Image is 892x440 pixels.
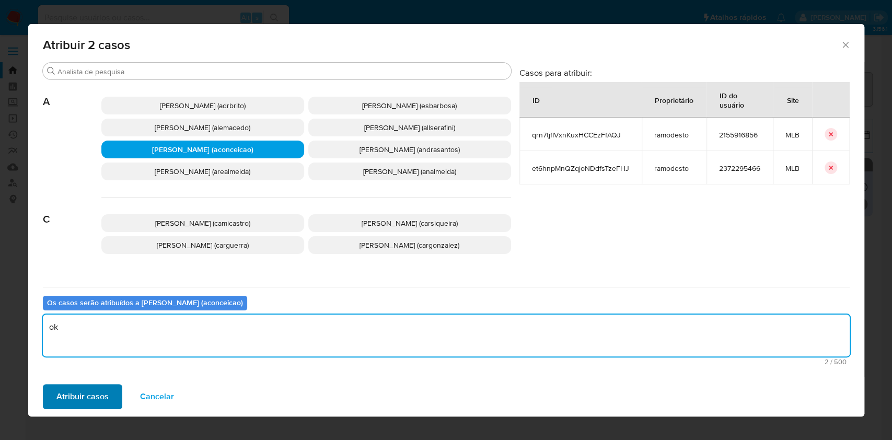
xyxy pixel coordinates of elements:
span: qrn7tjfIVxnKuxHCCEzFfAQJ [532,130,629,140]
span: 2155916856 [719,130,760,140]
div: Proprietário [642,87,706,112]
button: Procurar [47,67,55,75]
div: [PERSON_NAME] (esbarbosa) [308,97,511,114]
div: [PERSON_NAME] (carsiqueira) [308,214,511,232]
span: [PERSON_NAME] (alemacedo) [155,122,250,133]
button: Atribuir casos [43,384,122,409]
span: [PERSON_NAME] (andrasantos) [360,144,460,155]
button: Cancelar [126,384,188,409]
input: Analista de pesquisa [57,67,507,76]
h3: Casos para atribuir: [519,67,850,78]
div: ID [520,87,552,112]
span: [PERSON_NAME] (cargonzalez) [360,240,459,250]
div: [PERSON_NAME] (alemacedo) [101,119,304,136]
span: [PERSON_NAME] (adrbrito) [160,100,246,111]
div: [PERSON_NAME] (cargonzalez) [308,236,511,254]
span: [PERSON_NAME] (arealmeida) [155,166,250,177]
span: [PERSON_NAME] (camicastro) [155,218,250,228]
span: Atribuir casos [56,385,109,408]
span: MLB [785,130,800,140]
span: 2372295466 [719,164,760,173]
span: [PERSON_NAME] (esbarbosa) [362,100,457,111]
span: [PERSON_NAME] (carsiqueira) [362,218,458,228]
span: A [43,80,101,108]
b: Os casos serão atribuídos a [PERSON_NAME] (aconceicao) [47,297,243,308]
div: [PERSON_NAME] (arealmeida) [101,163,304,180]
span: Atribuir 2 casos [43,39,841,51]
span: C [43,198,101,226]
textarea: ok [43,315,850,356]
div: [PERSON_NAME] (andrasantos) [308,141,511,158]
div: [PERSON_NAME] (camicastro) [101,214,304,232]
span: [PERSON_NAME] (analmeida) [363,166,456,177]
div: ID do usuário [707,83,772,117]
button: Fechar a janela [840,40,850,49]
div: [PERSON_NAME] (adrbrito) [101,97,304,114]
div: Site [774,87,812,112]
div: [PERSON_NAME] (analmeida) [308,163,511,180]
span: Cancelar [140,385,174,408]
span: [PERSON_NAME] (carguerra) [157,240,249,250]
span: MLB [785,164,800,173]
div: [PERSON_NAME] (carguerra) [101,236,304,254]
span: ramodesto [654,130,694,140]
span: [PERSON_NAME] (allserafini) [364,122,455,133]
button: icon-button [825,128,837,141]
span: et6hnpMnQZqjoNDdfsTzeFHJ [532,164,629,173]
div: [PERSON_NAME] (aconceicao) [101,141,304,158]
span: [PERSON_NAME] (aconceicao) [152,144,253,155]
span: ramodesto [654,164,694,173]
div: [PERSON_NAME] (allserafini) [308,119,511,136]
button: icon-button [825,161,837,174]
span: Máximo de 500 caracteres [46,358,847,365]
div: assign-modal [28,24,864,416]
